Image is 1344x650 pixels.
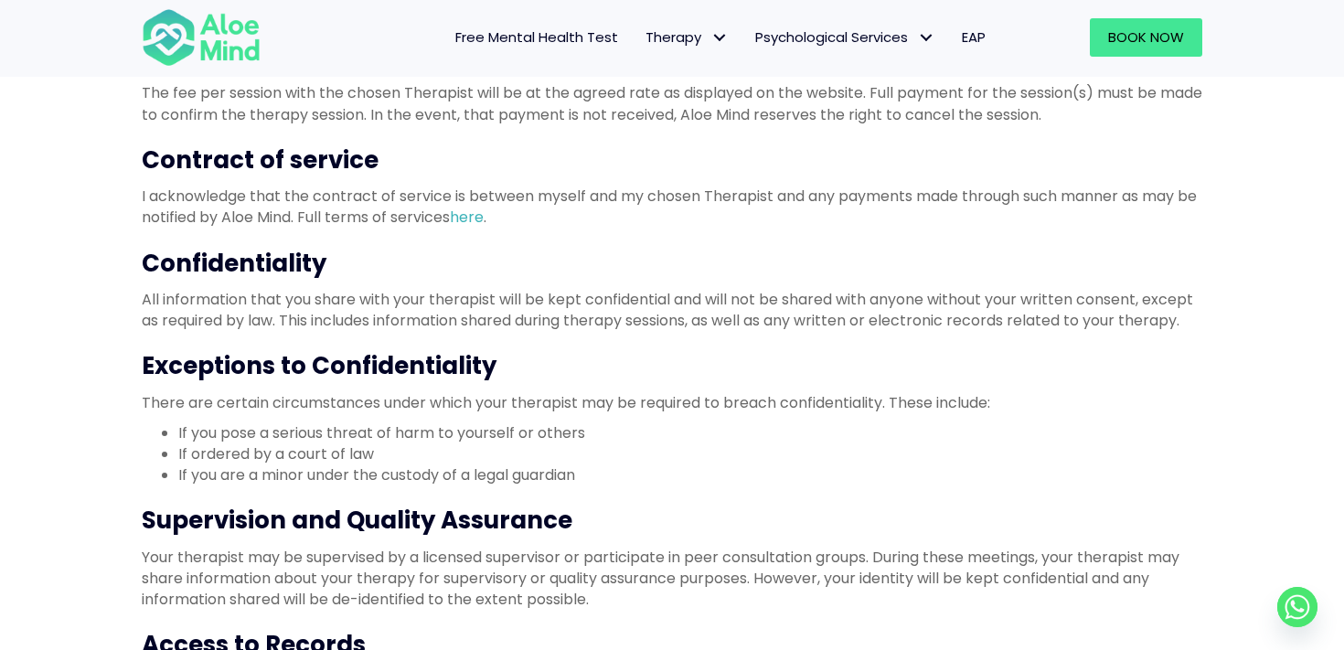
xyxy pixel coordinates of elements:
[142,7,261,68] img: Aloe mind Logo
[178,443,1202,464] li: If ordered by a court of law
[645,27,728,47] span: Therapy
[741,18,948,57] a: Psychological ServicesPsychological Services: submenu
[142,82,1202,124] p: The fee per session with the chosen Therapist will be at the agreed rate as displayed on the webs...
[450,207,484,228] a: here
[284,18,999,57] nav: Menu
[142,547,1202,611] p: Your therapist may be supervised by a licensed supervisor or participate in peer consultation gro...
[1277,587,1317,627] a: Whatsapp
[142,144,1202,176] h3: Contract of service
[962,27,986,47] span: EAP
[142,186,1202,228] p: I acknowledge that the contract of service is between myself and my chosen Therapist and any paym...
[142,349,1202,382] h3: Exceptions to Confidentiality
[755,27,934,47] span: Psychological Services
[948,18,999,57] a: EAP
[1090,18,1202,57] a: Book Now
[142,247,1202,280] h3: Confidentiality
[706,25,732,51] span: Therapy: submenu
[178,422,1202,443] li: If you pose a serious threat of harm to yourself or others
[1108,27,1184,47] span: Book Now
[178,464,1202,485] li: If you are a minor under the custody of a legal guardian
[142,392,1202,413] p: There are certain circumstances under which your therapist may be required to breach confidential...
[455,27,618,47] span: Free Mental Health Test
[442,18,632,57] a: Free Mental Health Test
[912,25,939,51] span: Psychological Services: submenu
[142,504,1202,537] h3: Supervision and Quality Assurance
[632,18,741,57] a: TherapyTherapy: submenu
[142,289,1202,331] p: All information that you share with your therapist will be kept confidential and will not be shar...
